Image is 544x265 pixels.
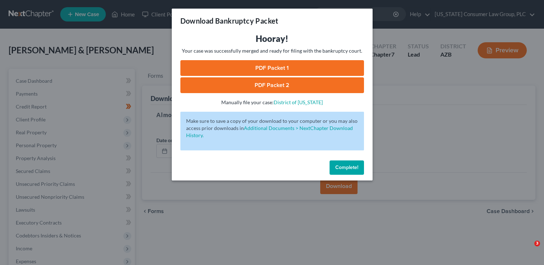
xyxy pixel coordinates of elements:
[274,99,323,105] a: District of [US_STATE]
[180,33,364,44] h3: Hooray!
[186,117,358,139] p: Make sure to save a copy of your download to your computer or you may also access prior downloads in
[330,160,364,175] button: Complete!
[186,125,353,138] a: Additional Documents > NextChapter Download History.
[335,164,358,170] span: Complete!
[180,47,364,54] p: Your case was successfully merged and ready for filing with the bankruptcy court.
[180,77,364,93] a: PDF Packet 2
[180,99,364,106] p: Manually file your case:
[180,16,279,26] h3: Download Bankruptcy Packet
[520,241,537,258] iframe: Intercom live chat
[534,241,540,246] span: 3
[180,60,364,76] a: PDF Packet 1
